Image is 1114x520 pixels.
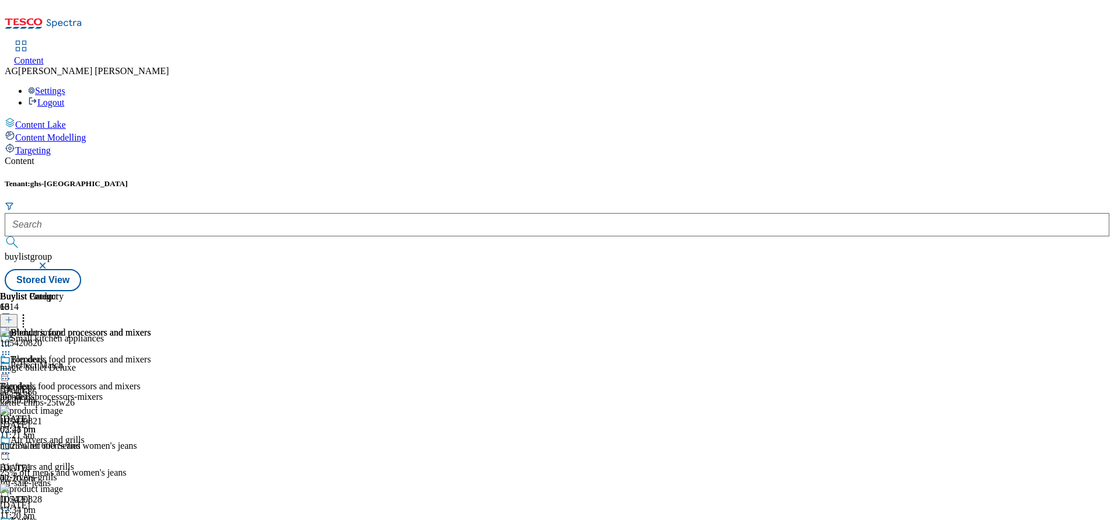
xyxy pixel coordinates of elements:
span: Content Lake [15,120,66,130]
span: Targeting [15,145,51,155]
span: Content Modelling [15,132,86,142]
span: buylistgroup [5,252,52,261]
div: Content [5,156,1109,166]
a: Content Lake [5,117,1109,130]
a: Logout [28,97,64,107]
h5: Tenant: [5,179,1109,189]
a: Targeting [5,143,1109,156]
span: AG [5,66,18,76]
a: Content Modelling [5,130,1109,143]
svg: Search Filters [5,201,14,211]
input: Search [5,213,1109,236]
a: Settings [28,86,65,96]
span: Content [14,55,44,65]
button: Stored View [5,269,81,291]
a: Content [14,41,44,66]
span: ghs-[GEOGRAPHIC_DATA] [30,179,128,188]
span: [PERSON_NAME] [PERSON_NAME] [18,66,169,76]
